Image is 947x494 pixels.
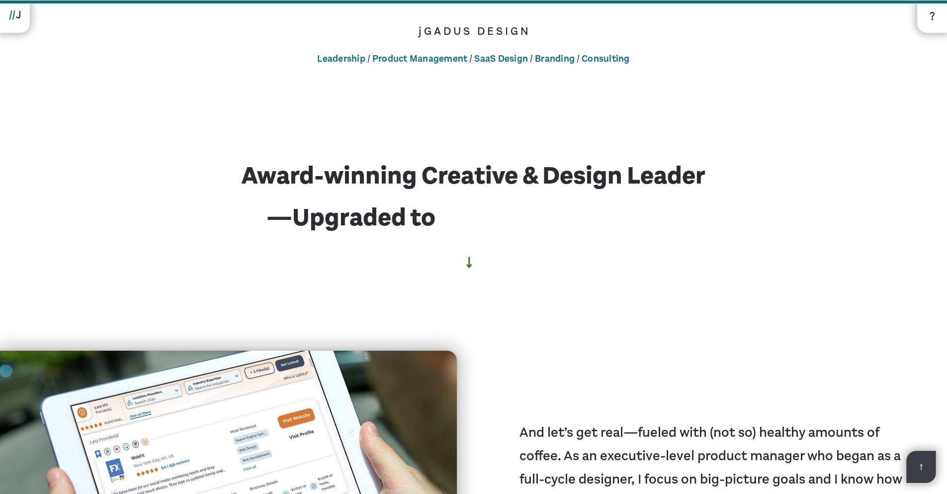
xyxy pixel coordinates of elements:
a: Branding [533,53,577,65]
a: SaaS Design [472,53,530,65]
a: Continue reading [459,247,479,277]
nav: / / / / [11,51,936,67]
a: jGadus Design [416,24,531,38]
span: Product Mastermind. [435,201,680,234]
span: j [419,24,424,38]
a: Leadership [315,53,367,65]
button: Back to Top [906,451,936,484]
h1: Award-winning Creative & Design Leader—Upgraded to [214,86,733,329]
a: Consulting [580,53,632,65]
a: Product Management [370,53,470,65]
strong: ↑ [919,460,924,473]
